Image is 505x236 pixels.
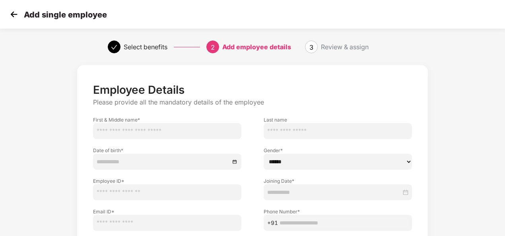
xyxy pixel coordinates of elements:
[321,41,369,53] div: Review & assign
[24,10,107,19] p: Add single employee
[264,116,412,123] label: Last name
[93,178,241,184] label: Employee ID
[93,83,412,97] p: Employee Details
[93,147,241,154] label: Date of birth
[267,219,278,227] span: +91
[309,43,313,51] span: 3
[264,178,412,184] label: Joining Date
[264,147,412,154] label: Gender
[8,8,20,20] img: svg+xml;base64,PHN2ZyB4bWxucz0iaHR0cDovL3d3dy53My5vcmcvMjAwMC9zdmciIHdpZHRoPSIzMCIgaGVpZ2h0PSIzMC...
[222,41,291,53] div: Add employee details
[93,98,412,106] p: Please provide all the mandatory details of the employee
[111,44,117,50] span: check
[264,208,412,215] label: Phone Number
[93,208,241,215] label: Email ID
[211,43,215,51] span: 2
[93,116,241,123] label: First & Middle name
[124,41,167,53] div: Select benefits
